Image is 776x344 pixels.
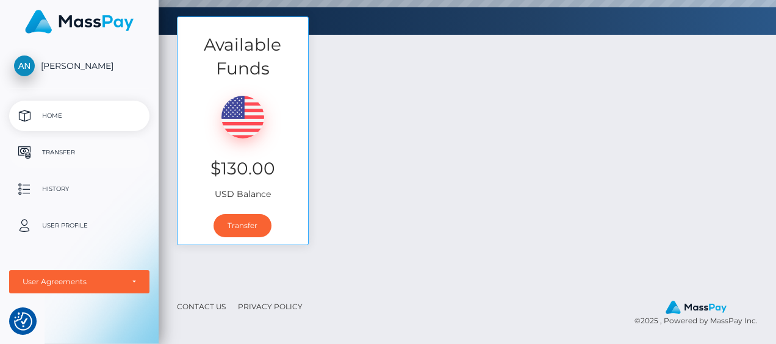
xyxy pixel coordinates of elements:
[23,277,123,287] div: User Agreements
[214,214,271,237] a: Transfer
[221,96,264,138] img: USD.png
[14,312,32,331] img: Revisit consent button
[634,300,767,327] div: © 2025 , Powered by MassPay Inc.
[14,180,145,198] p: History
[9,210,149,241] a: User Profile
[666,301,727,314] img: MassPay
[187,157,299,181] h3: $130.00
[172,297,231,316] a: Contact Us
[14,312,32,331] button: Consent Preferences
[233,297,307,316] a: Privacy Policy
[25,10,134,34] img: MassPay
[14,217,145,235] p: User Profile
[9,270,149,293] button: User Agreements
[14,107,145,125] p: Home
[14,143,145,162] p: Transfer
[9,137,149,168] a: Transfer
[178,81,308,207] div: USD Balance
[178,33,308,81] h3: Available Funds
[9,60,149,71] span: [PERSON_NAME]
[9,101,149,131] a: Home
[9,174,149,204] a: History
